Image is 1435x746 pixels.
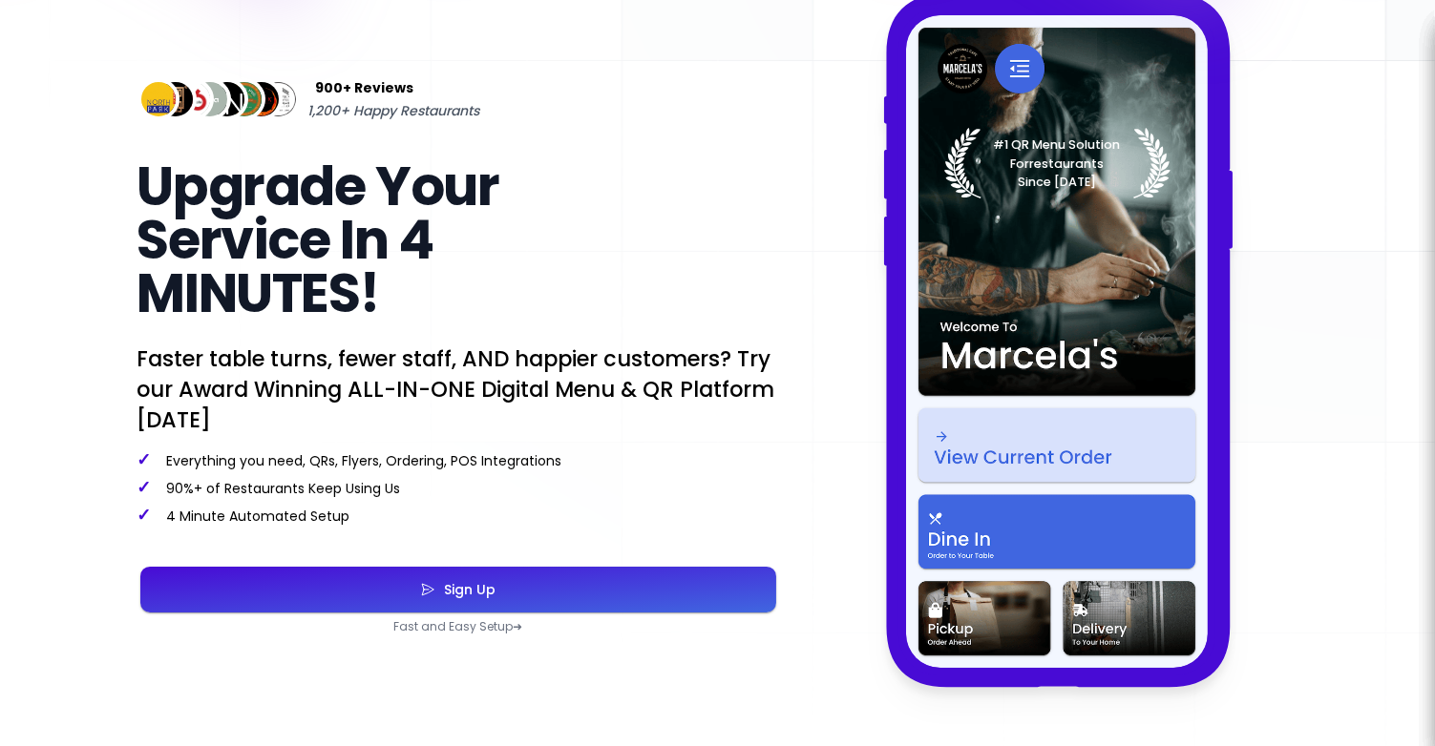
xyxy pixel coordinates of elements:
img: Review Img [222,78,265,121]
span: 1,200+ Happy Restaurants [307,99,479,122]
button: Sign Up [140,567,776,612]
p: Everything you need, QRs, Flyers, Ordering, POS Integrations [137,450,779,470]
img: Laurel [943,128,1170,198]
span: ✓ [137,503,152,527]
img: Review Img [205,78,248,121]
img: Review Img [137,78,180,121]
p: Faster table turns, fewer staff, AND happier customers? Try our Award Winning ALL-IN-ONE Digital ... [137,343,779,435]
img: Review Img [154,78,197,121]
span: Upgrade Your Service In 4 MINUTES! [137,149,499,331]
span: 900+ Reviews [315,76,413,99]
img: Review Img [257,78,300,121]
p: 4 Minute Automated Setup [137,506,779,526]
div: Sign Up [435,583,496,596]
img: Review Img [171,78,214,121]
img: Review Img [240,78,283,121]
p: Fast and Easy Setup ➜ [137,619,779,634]
span: ✓ [137,447,152,471]
span: ✓ [137,475,152,499]
p: 90%+ of Restaurants Keep Using Us [137,478,779,498]
img: Review Img [188,78,231,121]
